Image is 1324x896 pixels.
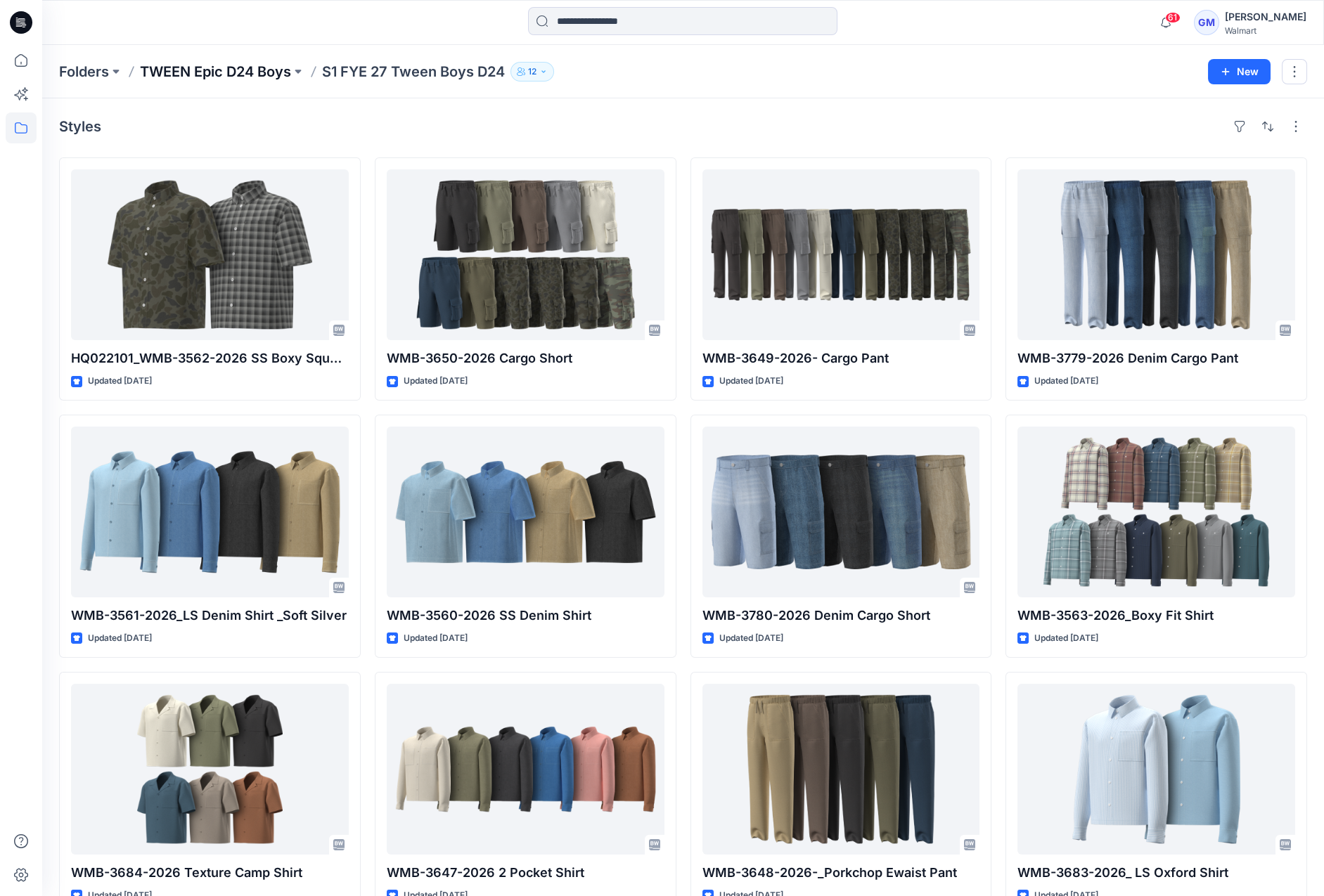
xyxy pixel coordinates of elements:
[387,606,664,625] p: WMB-3560-2026 SS Denim Shirt
[404,631,468,646] p: Updated [DATE]
[1017,863,1295,883] p: WMB-3683-2026_ LS Oxford Shirt
[387,349,664,368] p: WMB-3650-2026 Cargo Short
[59,118,101,135] h4: Styles
[71,349,349,368] p: HQ022101_WMB-3562-2026 SS Boxy Square Pocket Shirt
[387,169,664,340] a: WMB-3650-2026 Cargo Short
[1017,169,1295,340] a: WMB-3779-2026 Denim Cargo Pant
[702,349,980,368] p: WMB-3649-2026- Cargo Pant
[1208,59,1271,84] button: New
[1194,10,1219,35] div: GM
[387,427,664,597] a: WMB-3560-2026 SS Denim Shirt
[1017,606,1295,625] p: WMB-3563-2026_Boxy Fit Shirt
[719,374,783,389] p: Updated [DATE]
[71,427,349,597] a: WMB-3561-2026_LS Denim Shirt _Soft Silver
[702,606,980,625] p: WMB-3780-2026 Denim Cargo Short
[719,631,783,646] p: Updated [DATE]
[71,684,349,855] a: WMB-3684-2026 Texture Camp Shirt
[702,684,980,855] a: WMB-3648-2026-_Porkchop Ewaist Pant
[1017,684,1295,855] a: WMB-3683-2026_ LS Oxford Shirt
[1017,427,1295,597] a: WMB-3563-2026_Boxy Fit Shirt
[702,169,980,340] a: WMB-3649-2026- Cargo Pant
[71,863,349,883] p: WMB-3684-2026 Texture Camp Shirt
[1034,374,1098,389] p: Updated [DATE]
[528,64,536,79] p: 12
[88,631,152,646] p: Updated [DATE]
[1225,8,1306,25] div: [PERSON_NAME]
[1017,349,1295,368] p: WMB-3779-2026 Denim Cargo Pant
[1034,631,1098,646] p: Updated [DATE]
[510,62,554,82] button: 12
[59,62,109,82] a: Folders
[1225,25,1306,36] div: Walmart
[322,62,505,82] p: S1 FYE 27 Tween Boys D24
[387,684,664,855] a: WMB-3647-2026 2 Pocket Shirt
[387,863,664,883] p: WMB-3647-2026 2 Pocket Shirt
[1165,12,1181,23] span: 61
[702,427,980,597] a: WMB-3780-2026 Denim Cargo Short
[404,374,468,389] p: Updated [DATE]
[140,62,291,82] a: TWEEN Epic D24 Boys
[71,169,349,340] a: HQ022101_WMB-3562-2026 SS Boxy Square Pocket Shirt
[71,606,349,625] p: WMB-3561-2026_LS Denim Shirt _Soft Silver
[88,374,152,389] p: Updated [DATE]
[702,863,980,883] p: WMB-3648-2026-_Porkchop Ewaist Pant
